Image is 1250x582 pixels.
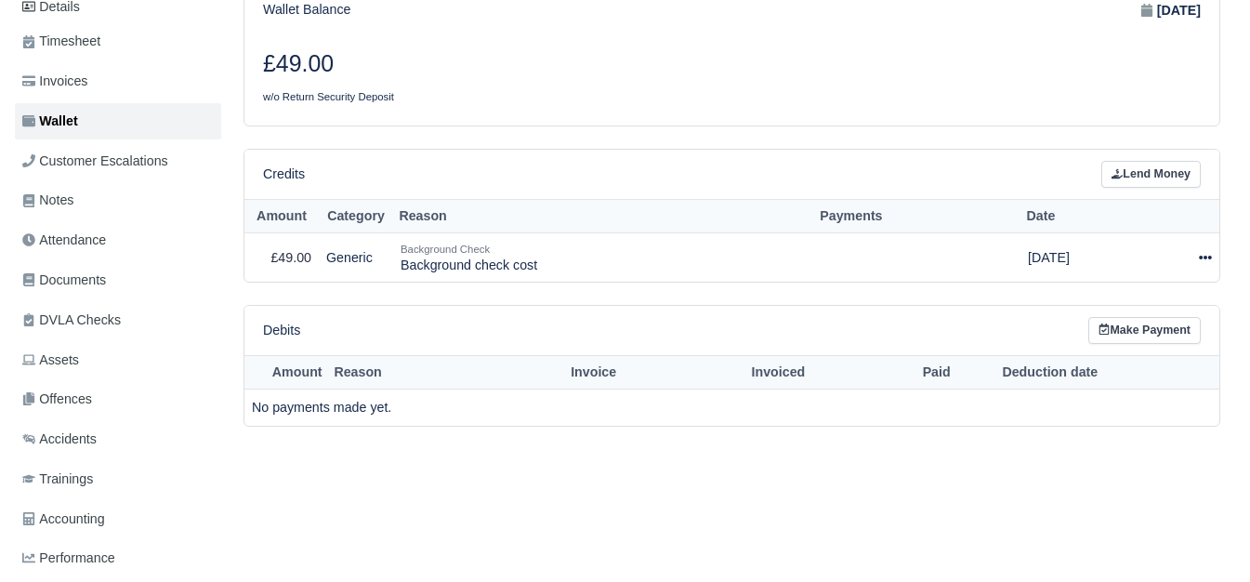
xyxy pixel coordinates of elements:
td: No payments made yet. [244,390,1182,426]
span: Assets [22,350,79,371]
a: Wallet [15,103,221,139]
a: Customer Escalations [15,143,221,179]
a: Notes [15,182,221,218]
th: Paid [876,355,996,390]
iframe: Chat Widget [1157,493,1250,582]
a: Make Payment [1088,317,1201,344]
a: Accidents [15,421,221,457]
a: Timesheet [15,23,221,60]
span: Timesheet [22,31,100,52]
span: DVLA Checks [22,310,121,331]
th: Reason [393,199,814,233]
a: Attendance [15,222,221,258]
a: DVLA Checks [15,302,221,338]
span: Documents [22,270,106,291]
a: Offences [15,381,221,417]
small: w/o Return Security Deposit [263,91,394,102]
h6: Debits [263,323,300,338]
th: Invoice [507,355,680,390]
span: Accidents [22,429,97,450]
h6: Wallet Balance [263,2,350,18]
th: Invoiced [680,355,877,390]
th: Date [1020,199,1141,233]
span: Performance [22,548,115,569]
a: Trainings [15,461,221,497]
td: Generic [319,233,393,282]
span: Attendance [22,230,106,251]
th: Deduction date [996,355,1182,390]
span: Offences [22,389,92,410]
span: Trainings [22,469,93,490]
th: Category [319,199,393,233]
th: Amount [244,355,328,390]
a: Accounting [15,501,221,537]
a: Assets [15,342,221,378]
td: [DATE] [1020,233,1141,282]
span: Notes [22,190,73,211]
td: Background check cost [393,233,814,282]
th: Amount [244,199,319,233]
span: Invoices [22,71,87,92]
small: Background Check [401,244,490,255]
h3: £49.00 [263,50,718,78]
a: Documents [15,262,221,298]
td: £49.00 [244,233,319,282]
a: Lend Money [1101,161,1201,188]
a: Performance [15,540,221,576]
th: Reason [328,355,507,390]
span: Customer Escalations [22,151,168,172]
a: Invoices [15,63,221,99]
h6: Credits [263,166,305,182]
th: Payments [814,199,1020,233]
span: Accounting [22,509,105,530]
span: Wallet [22,111,78,132]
